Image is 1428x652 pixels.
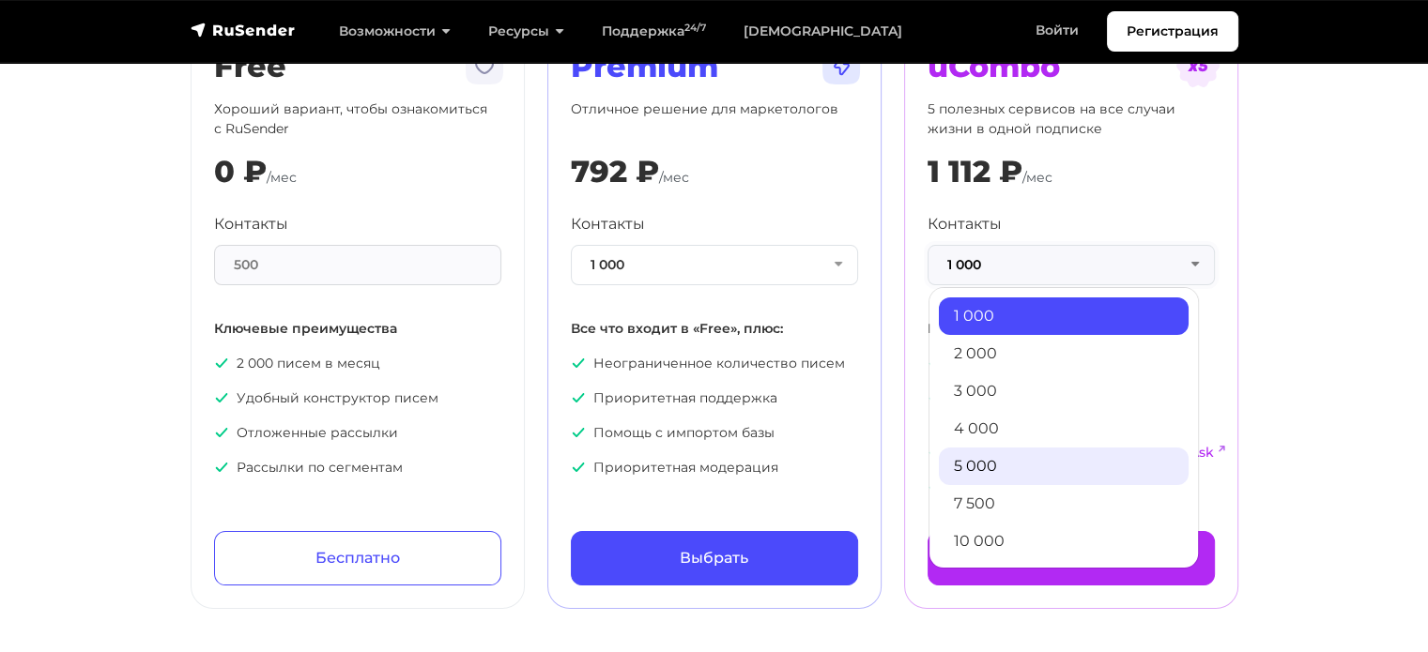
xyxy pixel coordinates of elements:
button: 1 000 [571,245,858,285]
p: Помощь с импортом базы [571,423,858,443]
a: 2 000 [939,335,1189,372]
p: Неограниченное количество писем [571,354,858,373]
img: icon-ok.svg [214,425,229,440]
a: 4 000 [939,410,1189,447]
p: Ключевые преимущества [214,319,501,339]
p: Отличное решение для маркетологов [571,99,858,139]
img: icon-ok.svg [928,479,943,494]
p: Рассылки по сегментам [214,458,501,478]
img: icon-ok.svg [571,390,586,405]
img: tarif-free.svg [462,43,507,88]
h2: uCombo [928,49,1215,84]
a: [DEMOGRAPHIC_DATA] [725,12,921,51]
div: 1 112 ₽ [928,154,1022,190]
img: icon-ok.svg [928,356,943,371]
button: 1 000 [928,245,1215,285]
p: Удобный конструктор писем [214,388,501,408]
a: 3 000 [939,372,1189,410]
a: Ресурсы [469,12,583,51]
img: icon-ok.svg [571,425,586,440]
a: Выбрать [928,531,1215,585]
a: 5 000 [939,447,1189,485]
a: 7 500 [939,485,1189,523]
a: Войти [1017,11,1098,50]
img: RuSender [191,21,296,39]
label: Контакты [214,213,288,235]
img: tarif-ucombo.svg [1175,43,1221,88]
ul: 1 000 [929,287,1199,569]
img: icon-ok.svg [571,460,586,475]
p: Хороший вариант, чтобы ознакомиться с RuSender [214,99,501,139]
a: Выбрать [571,531,858,585]
label: Контакты [928,213,1002,235]
p: Отложенные рассылки [214,423,501,443]
p: Конструктор сайтов [928,354,1215,373]
img: icon-ok.svg [214,460,229,475]
span: /мес [659,169,689,186]
p: Все что входит в «Free», плюс: [571,319,858,339]
span: /мес [267,169,297,186]
p: Приоритетная модерация [571,458,858,478]
p: Конструктор опросов и анкет [928,443,1215,462]
a: Регистрация [1107,11,1238,52]
img: icon-ok.svg [214,390,229,405]
div: 0 ₽ [214,154,267,190]
p: Конструктор калькуляторов и форм [928,388,1215,428]
a: 1 000 [939,297,1189,335]
a: 10 000 [939,523,1189,560]
p: CRM-система [928,478,1215,497]
div: 792 ₽ [571,154,659,190]
a: Поддержка24/7 [583,12,725,51]
img: icon-ok.svg [214,356,229,371]
a: Бесплатно [214,531,501,585]
h2: Premium [571,49,858,84]
img: icon-ok.svg [928,445,943,460]
span: /мес [1022,169,1052,186]
label: Контакты [571,213,645,235]
p: 2 000 писем в месяц [214,354,501,373]
img: tarif-premium.svg [819,43,864,88]
a: Возможности [320,12,469,51]
sup: 24/7 [684,22,706,34]
p: 5 полезных сервисов на все случаи жизни в одной подписке [928,99,1215,139]
img: icon-ok.svg [928,390,943,405]
img: icon-ok.svg [571,356,586,371]
h2: Free [214,49,501,84]
p: Приоритетная поддержка [571,388,858,408]
a: 13 000 [939,560,1189,598]
p: Все что входит в «Premium», плюс: [928,319,1215,339]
